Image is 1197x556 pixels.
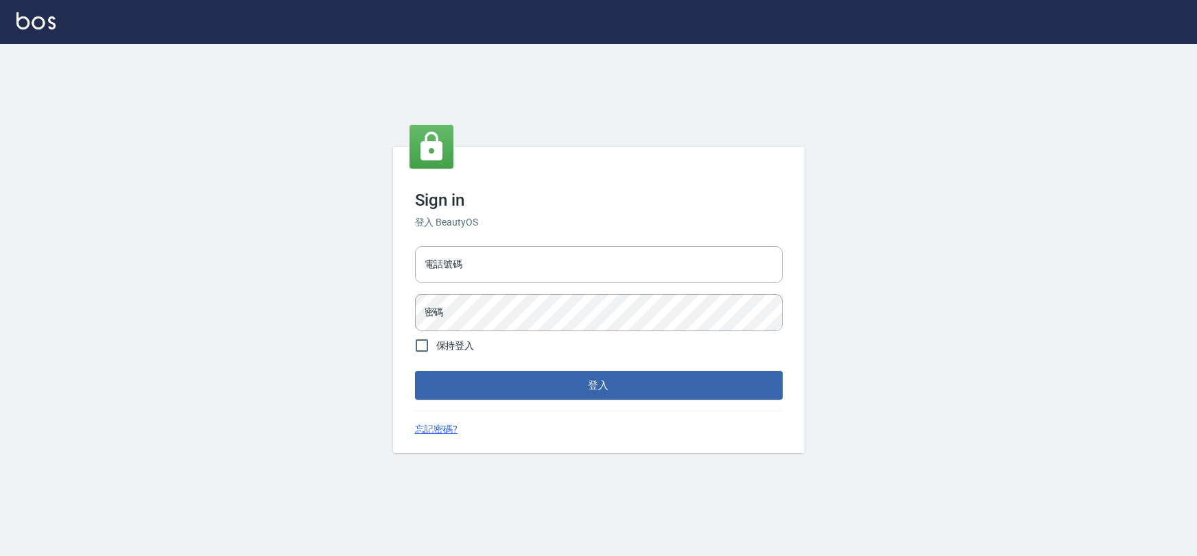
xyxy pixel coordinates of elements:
img: Logo [16,12,56,29]
span: 保持登入 [436,339,475,353]
button: 登入 [415,371,783,400]
h6: 登入 BeautyOS [415,215,783,230]
h3: Sign in [415,191,783,210]
a: 忘記密碼? [415,422,458,437]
